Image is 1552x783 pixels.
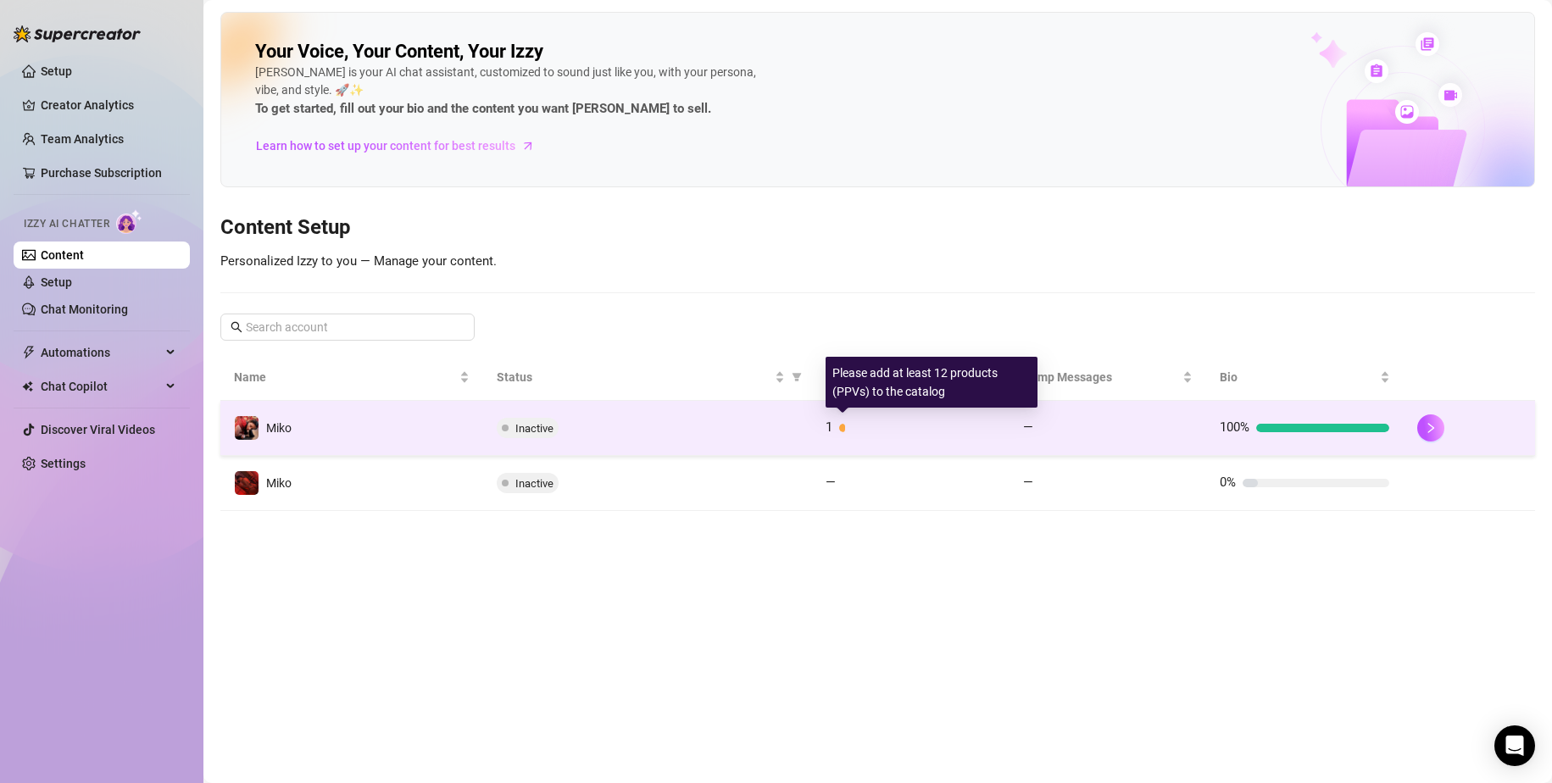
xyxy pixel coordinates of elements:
div: Please add at least 12 products (PPVs) to the catalog [826,357,1037,408]
span: filter [792,372,802,382]
h2: Your Voice, Your Content, Your Izzy [255,40,543,64]
a: Content [41,248,84,262]
img: Miko [235,471,259,495]
span: Miko [266,421,292,435]
span: filter [788,364,805,390]
th: Bump Messages [1010,354,1207,401]
h3: Content Setup [220,214,1535,242]
button: right [1417,414,1444,441]
a: Learn how to set up your content for best results [255,132,548,159]
th: Status [483,354,812,401]
span: — [1023,475,1033,490]
a: Discover Viral Videos [41,423,155,436]
strong: To get started, fill out your bio and the content you want [PERSON_NAME] to sell. [255,101,711,116]
input: Search account [246,318,451,336]
img: ai-chatter-content-library-cLFOSyPT.png [1271,14,1534,186]
span: 100% [1220,419,1249,435]
th: Name [220,354,483,401]
span: Inactive [515,422,553,435]
span: Bio [1220,368,1377,386]
span: Inactive [515,477,553,490]
a: Purchase Subscription [41,166,162,180]
a: Settings [41,457,86,470]
div: Open Intercom Messenger [1494,725,1535,766]
th: Bio [1206,354,1404,401]
span: 0% [1220,475,1236,490]
img: Miko [235,416,259,440]
a: Chat Monitoring [41,303,128,316]
span: 1 [826,419,832,435]
span: Status [497,368,771,386]
span: Miko [266,476,292,490]
img: logo-BBDzfeDw.svg [14,25,141,42]
span: search [231,321,242,333]
span: thunderbolt [22,346,36,359]
img: Chat Copilot [22,380,33,392]
img: AI Chatter [116,209,142,234]
a: Creator Analytics [41,92,176,119]
span: Name [234,368,456,386]
span: Learn how to set up your content for best results [256,136,515,155]
span: Chat Copilot [41,373,161,400]
span: Personalized Izzy to you — Manage your content. [220,253,497,269]
a: Team Analytics [41,132,124,146]
span: Automations [41,339,161,366]
a: Setup [41,275,72,289]
span: Izzy AI Chatter [24,216,109,232]
span: Bump Messages [1023,368,1180,386]
span: — [1023,419,1033,435]
div: [PERSON_NAME] is your AI chat assistant, customized to sound just like you, with your persona, vi... [255,64,764,119]
span: — [826,475,836,490]
th: Products [812,354,1010,401]
a: Setup [41,64,72,78]
span: right [1425,422,1437,434]
span: arrow-right [520,137,537,154]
